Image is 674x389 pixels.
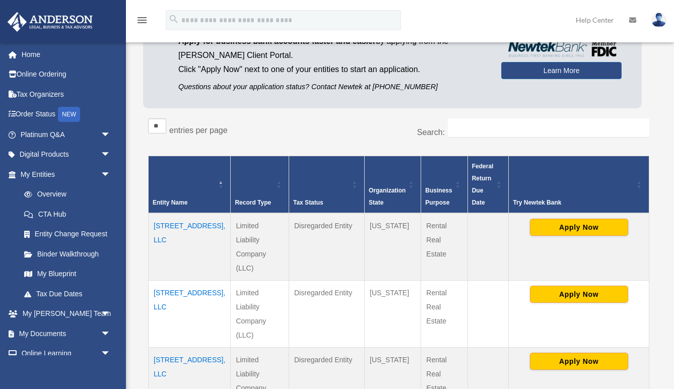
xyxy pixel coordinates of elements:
span: arrow_drop_down [101,145,121,165]
a: menu [136,18,148,26]
i: menu [136,14,148,26]
a: Overview [14,184,116,205]
img: Anderson Advisors Platinum Portal [5,12,96,32]
th: Entity Name: Activate to invert sorting [149,156,231,213]
img: NewtekBankLogoSM.png [506,41,617,57]
span: arrow_drop_down [101,344,121,364]
span: Record Type [235,199,271,206]
a: Tax Due Dates [14,284,121,304]
a: Learn More [501,62,622,79]
td: Disregarded Entity [289,280,365,347]
label: Search: [417,128,445,137]
td: Rental Real Estate [421,280,467,347]
a: Platinum Q&Aarrow_drop_down [7,124,126,145]
a: My Entitiesarrow_drop_down [7,164,121,184]
a: Entity Change Request [14,224,121,244]
div: Try Newtek Bank [513,197,634,209]
a: Order StatusNEW [7,104,126,125]
span: Business Purpose [425,187,452,206]
a: CTA Hub [14,204,121,224]
button: Apply Now [530,353,628,370]
td: [STREET_ADDRESS], LLC [149,280,231,347]
span: Entity Name [153,199,187,206]
span: Organization State [369,187,406,206]
i: search [168,14,179,25]
a: Digital Productsarrow_drop_down [7,145,126,165]
a: Binder Walkthrough [14,244,121,264]
label: entries per page [169,126,228,135]
p: Questions about your application status? Contact Newtek at [PHONE_NUMBER] [178,81,486,93]
a: My Documentsarrow_drop_down [7,323,126,344]
th: Federal Return Due Date: Activate to sort [467,156,509,213]
span: arrow_drop_down [101,323,121,344]
img: User Pic [651,13,666,27]
td: [US_STATE] [365,280,421,347]
a: Online Ordering [7,64,126,85]
a: Online Learningarrow_drop_down [7,344,126,364]
td: Disregarded Entity [289,213,365,281]
span: Tax Status [293,199,323,206]
a: My Blueprint [14,264,121,284]
span: arrow_drop_down [101,164,121,185]
th: Organization State: Activate to sort [365,156,421,213]
th: Tax Status: Activate to sort [289,156,365,213]
span: arrow_drop_down [101,304,121,325]
td: [US_STATE] [365,213,421,281]
button: Apply Now [530,286,628,303]
button: Apply Now [530,219,628,236]
a: My [PERSON_NAME] Teamarrow_drop_down [7,304,126,324]
div: NEW [58,107,80,122]
td: [STREET_ADDRESS], LLC [149,213,231,281]
p: Click "Apply Now" next to one of your entities to start an application. [178,62,486,77]
td: Limited Liability Company (LLC) [231,213,289,281]
span: arrow_drop_down [101,124,121,145]
span: Federal Return Due Date [472,163,494,206]
a: Home [7,44,126,64]
span: Apply for business bank accounts faster and easier [178,37,376,45]
td: Rental Real Estate [421,213,467,281]
th: Try Newtek Bank : Activate to sort [509,156,649,213]
a: Tax Organizers [7,84,126,104]
p: by applying from the [PERSON_NAME] Client Portal. [178,34,486,62]
td: Limited Liability Company (LLC) [231,280,289,347]
th: Business Purpose: Activate to sort [421,156,467,213]
th: Record Type: Activate to sort [231,156,289,213]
